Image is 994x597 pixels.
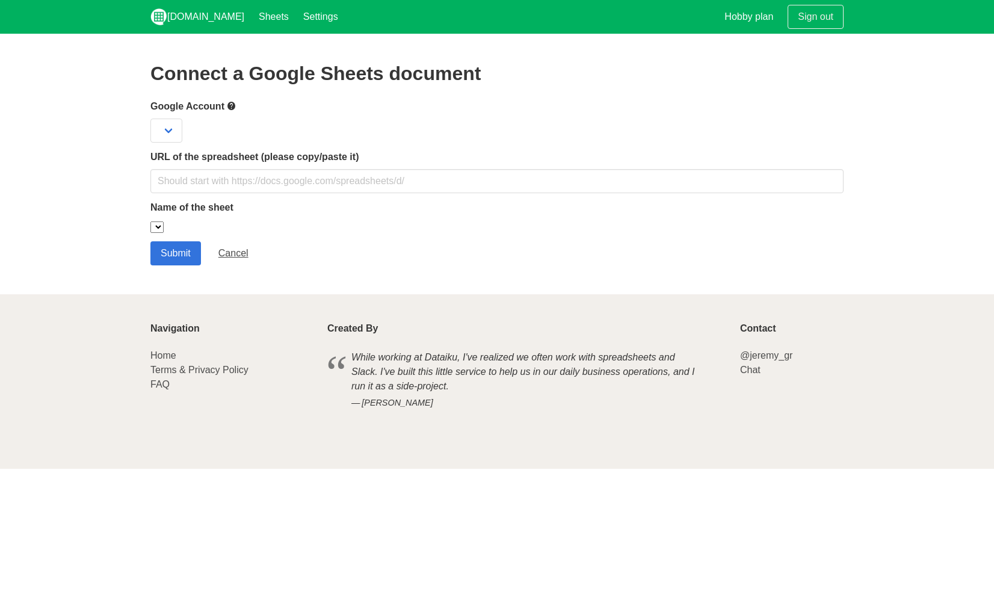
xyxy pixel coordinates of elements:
input: Submit [150,241,201,265]
a: Terms & Privacy Policy [150,365,248,375]
p: Navigation [150,323,313,334]
a: Cancel [208,241,259,265]
img: logo_v2_white.png [150,8,167,25]
input: Should start with https://docs.google.com/spreadsheets/d/ [150,169,844,193]
blockquote: While working at Dataiku, I've realized we often work with spreadsheets and Slack. I've built thi... [327,348,726,412]
a: FAQ [150,379,170,389]
label: URL of the spreadsheet (please copy/paste it) [150,150,844,164]
p: Contact [740,323,844,334]
a: Chat [740,365,761,375]
label: Google Account [150,99,844,114]
a: @jeremy_gr [740,350,792,360]
a: Sign out [788,5,844,29]
label: Name of the sheet [150,200,844,215]
a: Home [150,350,176,360]
cite: [PERSON_NAME] [351,397,702,410]
h2: Connect a Google Sheets document [150,63,844,84]
p: Created By [327,323,726,334]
